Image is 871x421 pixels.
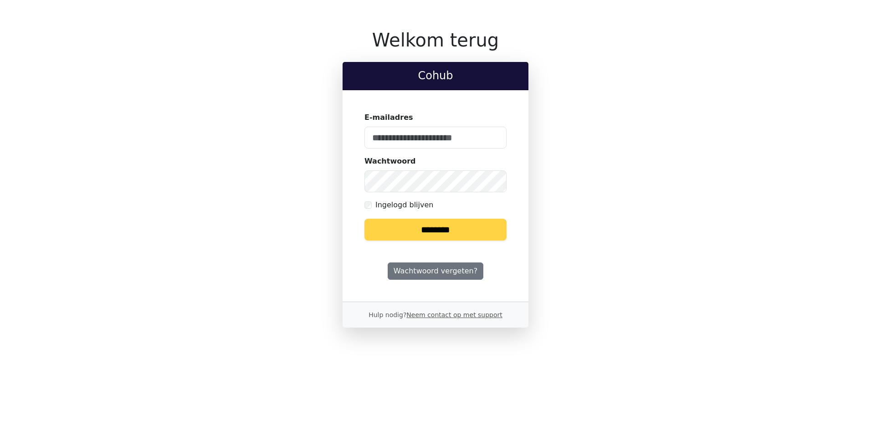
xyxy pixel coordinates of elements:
h1: Welkom terug [343,29,528,51]
h2: Cohub [350,69,521,82]
label: E-mailadres [364,112,413,123]
a: Wachtwoord vergeten? [388,262,483,280]
small: Hulp nodig? [369,311,502,318]
a: Neem contact op met support [406,311,502,318]
label: Ingelogd blijven [375,200,433,210]
label: Wachtwoord [364,156,416,167]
